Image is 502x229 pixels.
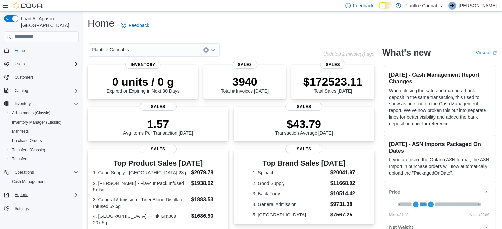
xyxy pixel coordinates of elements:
dt: 5. [GEOGRAPHIC_DATA] [253,212,328,218]
dd: $10514.42 [330,190,355,198]
button: Settings [1,203,81,213]
h1: Home [88,17,114,30]
a: View allExternal link [476,50,497,55]
a: Inventory Manager (Classic) [9,118,64,126]
span: Cash Management [9,178,79,186]
button: Transfers [7,155,81,164]
a: Settings [12,205,31,213]
div: Transaction Average [DATE] [275,117,333,136]
p: If you are using the Ontario ASN format, the ASN Import in purchase orders will now automatically... [389,157,490,176]
p: | [444,2,446,10]
button: Inventory Manager (Classic) [7,118,81,127]
span: Home [12,46,79,55]
span: Operations [15,170,34,175]
button: Reports [1,190,81,199]
span: Inventory [15,101,31,106]
span: Reports [12,191,79,199]
span: Inventory Manager (Classic) [12,120,61,125]
span: Sales [232,61,257,69]
dd: $1883.53 [191,196,223,204]
button: Operations [12,168,37,176]
p: 0 units / 0 g [107,75,180,88]
span: Customers [12,73,79,81]
span: ER [450,2,455,10]
button: Inventory [12,100,33,108]
div: Expired or Expiring in Next 30 Days [107,75,180,94]
span: Plantlife Cannabis [92,46,129,54]
dt: 4. General Admission [253,201,328,208]
dd: $7567.25 [330,211,355,219]
span: Sales [140,103,177,111]
h3: Top Product Sales [DATE] [93,159,223,167]
span: Inventory Manager (Classic) [9,118,79,126]
h3: Top Brand Sales [DATE] [253,159,355,167]
button: Manifests [7,127,81,136]
span: Adjustments (Classic) [9,109,79,117]
p: Updated 1 minute(s) ago [323,51,374,57]
button: Home [1,46,81,55]
span: Settings [12,204,79,212]
dd: $1686.90 [191,212,223,220]
span: Transfers (Classic) [9,146,79,154]
span: Inventory [125,61,161,69]
h2: What's new [382,47,431,58]
span: Settings [15,206,29,211]
span: Load All Apps in [GEOGRAPHIC_DATA] [18,15,79,29]
span: Catalog [12,87,79,95]
span: Transfers (Classic) [12,147,45,153]
span: Inventory [12,100,79,108]
button: Operations [1,168,81,177]
a: Customers [12,73,36,81]
a: Home [12,47,28,55]
button: Users [1,59,81,69]
dd: $11668.02 [330,179,355,187]
span: Sales [320,61,345,69]
p: 3940 [221,75,268,88]
dt: 2. [PERSON_NAME] - Flavour Pack Infused 5x.5g [93,180,188,193]
span: Transfers [9,155,79,163]
h3: [DATE] - ASN Imports Packaged On Dates [389,141,490,154]
dt: 3. Back Forty [253,190,328,197]
span: Users [12,60,79,68]
span: Feedback [353,2,373,9]
button: Purchase Orders [7,136,81,145]
span: Sales [285,103,322,111]
p: [PERSON_NAME] [459,2,497,10]
div: Total # Invoices [DATE] [221,75,268,94]
button: Catalog [12,87,31,95]
span: Purchase Orders [12,138,42,143]
a: Purchase Orders [9,137,45,145]
span: Manifests [9,128,79,135]
span: Manifests [12,129,29,134]
dd: $9731.38 [330,200,355,208]
button: Catalog [1,86,81,95]
a: Feedback [118,19,151,32]
a: Manifests [9,128,31,135]
dd: $2079.78 [191,169,223,177]
dd: $20041.97 [330,169,355,177]
span: Reports [15,192,28,197]
button: Clear input [203,47,209,53]
span: Users [15,61,25,67]
div: Ernie Reyes [448,2,456,10]
p: 1.57 [123,117,193,130]
span: Feedback [129,22,149,29]
dt: 2. Good Supply [253,180,328,186]
span: Catalog [15,88,28,93]
dt: 4. [GEOGRAPHIC_DATA] - Pink Grapes 20x.5g [93,213,188,226]
span: Operations [12,168,79,176]
span: Adjustments (Classic) [12,110,50,116]
button: Customers [1,72,81,82]
div: Total Sales [DATE] [303,75,363,94]
span: Sales [140,145,177,153]
dt: 3. General Admission - Tiger Blood Distillate Infused 5x.5g [93,196,188,210]
a: Adjustments (Classic) [9,109,53,117]
span: Cash Management [12,179,45,184]
button: Inventory [1,99,81,108]
a: Cash Management [9,178,48,186]
p: $43.79 [275,117,333,130]
span: Purchase Orders [9,137,79,145]
p: $172523.11 [303,75,363,88]
span: Home [15,48,25,53]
